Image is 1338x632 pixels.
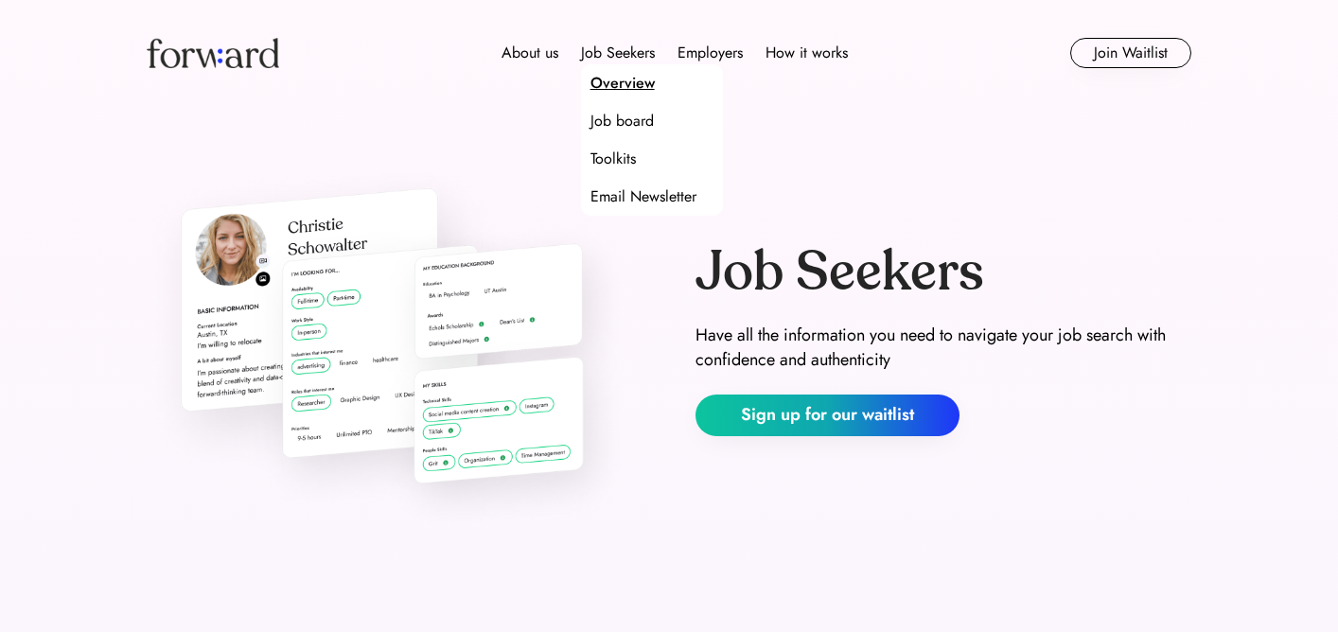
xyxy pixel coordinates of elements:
div: About us [502,42,558,64]
img: Forward logo [147,38,279,68]
div: How it works [766,42,848,64]
div: Employers [678,42,743,64]
div: Job Seekers [695,243,984,302]
button: Sign up for our waitlist [695,395,959,436]
div: Job board [590,110,654,132]
div: Email Newsletter [590,185,696,208]
div: Overview [590,72,655,95]
img: job-seekers-hero-image.png [147,144,643,535]
div: Have all the information you need to navigate your job search with confidence and authenticity [695,324,1191,371]
div: Job Seekers [581,42,655,64]
div: Toolkits [590,148,636,170]
button: Join Waitlist [1070,38,1191,68]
